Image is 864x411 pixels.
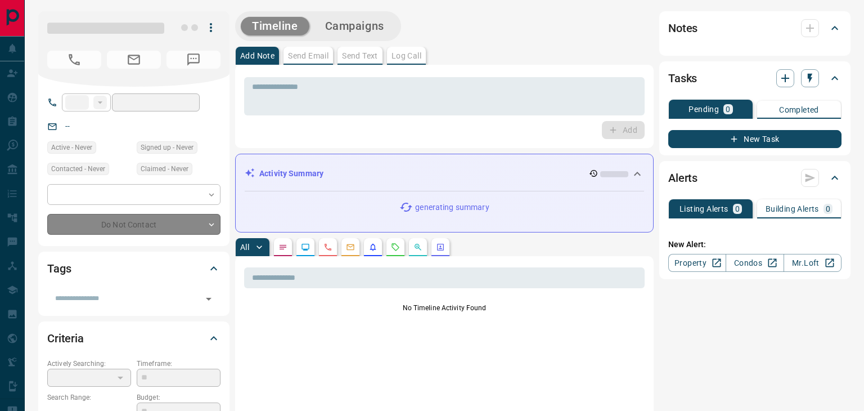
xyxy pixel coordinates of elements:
button: Open [201,291,217,307]
p: 0 [726,105,730,113]
div: Notes [668,15,841,42]
p: Budget: [137,392,220,403]
a: Property [668,254,726,272]
svg: Requests [391,243,400,252]
div: Do Not Contact [47,214,220,235]
button: Timeline [241,17,309,35]
span: No Number [47,51,101,69]
p: Pending [688,105,719,113]
p: All [240,243,249,251]
span: Claimed - Never [141,163,188,175]
p: generating summary [415,202,489,213]
svg: Emails [346,243,355,252]
div: Tags [47,255,220,282]
p: Completed [779,106,819,114]
span: Active - Never [51,142,92,153]
svg: Listing Alerts [368,243,377,252]
p: Listing Alerts [679,205,728,213]
div: Alerts [668,164,841,191]
p: 0 [735,205,740,213]
div: Criteria [47,325,220,352]
svg: Calls [323,243,332,252]
a: Condos [726,254,784,272]
svg: Agent Actions [436,243,445,252]
svg: Opportunities [413,243,422,252]
p: Activity Summary [259,168,323,180]
a: -- [65,122,70,131]
div: Tasks [668,65,841,92]
button: New Task [668,130,841,148]
p: Building Alerts [766,205,819,213]
h2: Alerts [668,169,697,187]
p: No Timeline Activity Found [244,303,645,313]
p: New Alert: [668,239,841,251]
p: 0 [826,205,830,213]
h2: Tasks [668,69,697,87]
p: Search Range: [47,392,131,403]
p: Actively Searching: [47,359,131,369]
p: Timeframe: [137,359,220,369]
span: No Email [107,51,161,69]
button: Campaigns [314,17,395,35]
span: Contacted - Never [51,163,105,175]
span: Signed up - Never [141,142,193,153]
h2: Notes [668,19,697,37]
h2: Tags [47,260,71,278]
svg: Lead Browsing Activity [301,243,310,252]
p: Add Note [240,52,274,60]
span: No Number [166,51,220,69]
svg: Notes [278,243,287,252]
h2: Criteria [47,329,84,347]
div: Activity Summary [245,163,644,184]
a: Mr.Loft [784,254,841,272]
